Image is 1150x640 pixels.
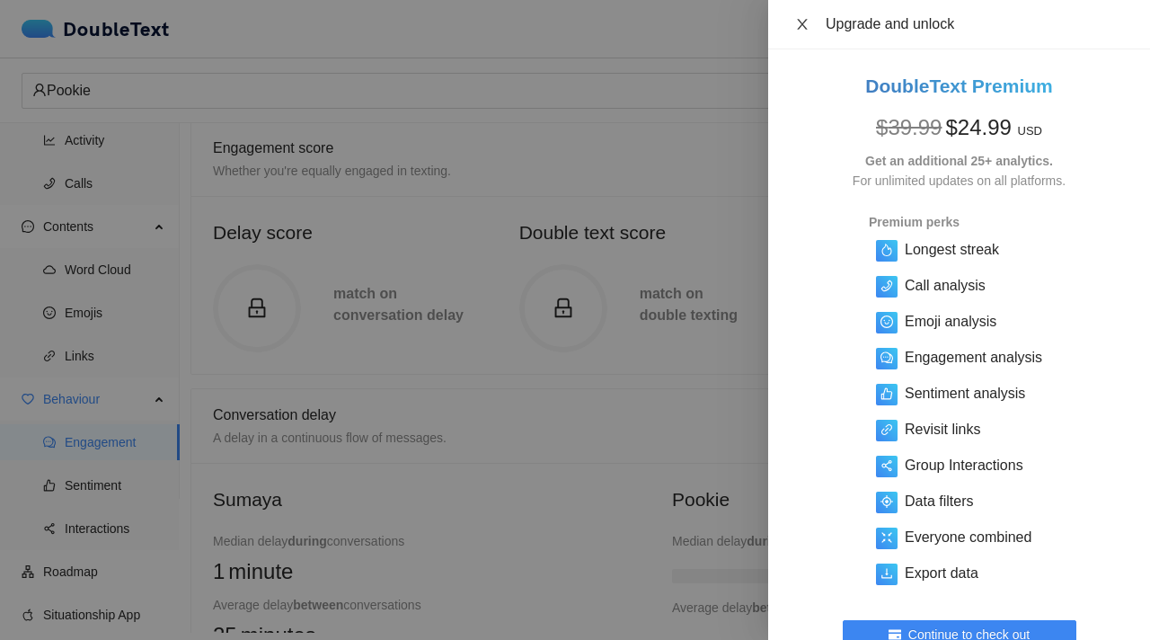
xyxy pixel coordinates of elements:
[876,115,942,139] span: $ 39.99
[905,275,986,297] h5: Call analysis
[790,71,1128,101] h2: DoubleText Premium
[853,173,1066,188] span: For unlimited updates on all platforms.
[880,280,893,292] span: phone
[880,423,893,436] span: link
[880,495,893,508] span: aim
[880,459,893,472] span: share-alt
[795,17,809,31] span: close
[865,154,1053,168] strong: Get an additional 25+ analytics.
[905,563,978,584] h5: Export data
[790,16,815,33] button: Close
[826,14,1128,34] div: Upgrade and unlock
[880,567,893,580] span: download
[905,347,1042,369] h5: Engagement analysis
[880,316,893,328] span: smile
[880,351,893,364] span: comment
[880,531,893,544] span: fullscreen-exit
[905,239,999,261] h5: Longest streak
[905,383,1025,404] h5: Sentiment analysis
[945,115,1011,139] span: $ 24.99
[905,311,996,333] h5: Emoji analysis
[905,455,1023,476] h5: Group Interactions
[905,419,980,440] h5: Revisit links
[869,215,960,229] strong: Premium perks
[880,387,893,400] span: like
[905,491,973,512] h5: Data filters
[880,244,893,256] span: fire
[1018,124,1042,138] span: USD
[905,527,1031,548] h5: Everyone combined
